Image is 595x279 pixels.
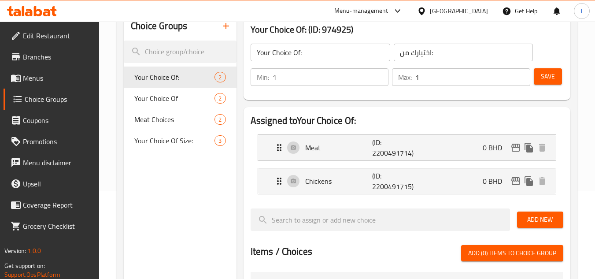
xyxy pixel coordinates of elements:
[372,137,417,158] p: (ID: 2200491714)
[483,142,509,153] p: 0 BHD
[214,93,225,104] div: Choices
[522,141,536,154] button: duplicate
[4,131,100,152] a: Promotions
[581,6,582,16] span: l
[214,135,225,146] div: Choices
[23,200,92,210] span: Coverage Report
[483,176,509,186] p: 0 BHD
[251,245,312,258] h2: Items / Choices
[124,109,236,130] div: Meat Choices2
[124,88,236,109] div: Your Choice Of2
[4,260,45,272] span: Get support on:
[134,114,214,125] span: Meat Choices
[536,175,549,188] button: delete
[398,72,412,82] p: Max:
[23,136,92,147] span: Promotions
[4,216,100,237] a: Grocery Checklist
[509,175,522,188] button: edit
[215,94,225,103] span: 2
[134,72,214,82] span: Your Choice Of:
[4,173,100,194] a: Upsell
[27,245,41,257] span: 1.0.0
[124,130,236,151] div: Your Choice Of Size:3
[134,93,214,104] span: Your Choice Of
[251,131,563,164] li: Expand
[524,214,556,225] span: Add New
[4,152,100,173] a: Menu disclaimer
[305,142,373,153] p: Meat
[372,171,417,192] p: (ID: 2200491715)
[334,6,388,16] div: Menu-management
[23,30,92,41] span: Edit Restaurant
[430,6,488,16] div: [GEOGRAPHIC_DATA]
[23,52,92,62] span: Branches
[214,114,225,125] div: Choices
[131,19,187,33] h2: Choice Groups
[258,168,556,194] div: Expand
[251,208,510,231] input: search
[215,73,225,82] span: 2
[468,248,556,259] span: Add (0) items to choice group
[257,72,269,82] p: Min:
[251,22,563,37] h3: Your Choice Of: (ID: 974925)
[509,141,522,154] button: edit
[25,94,92,104] span: Choice Groups
[215,115,225,124] span: 2
[541,71,555,82] span: Save
[23,157,92,168] span: Menu disclaimer
[215,137,225,145] span: 3
[23,73,92,83] span: Menus
[23,179,92,189] span: Upsell
[4,46,100,67] a: Branches
[134,135,214,146] span: Your Choice Of Size:
[517,212,563,228] button: Add New
[23,221,92,231] span: Grocery Checklist
[124,67,236,88] div: Your Choice Of:2
[4,67,100,89] a: Menus
[4,194,100,216] a: Coverage Report
[4,25,100,46] a: Edit Restaurant
[522,175,536,188] button: duplicate
[461,245,563,261] button: Add (0) items to choice group
[4,89,100,110] a: Choice Groups
[124,41,236,63] input: search
[536,141,549,154] button: delete
[258,135,556,160] div: Expand
[4,110,100,131] a: Coupons
[305,176,373,186] p: Chickens
[214,72,225,82] div: Choices
[4,245,26,257] span: Version:
[251,164,563,198] li: Expand
[23,115,92,126] span: Coupons
[534,68,562,85] button: Save
[251,114,563,127] h2: Assigned to Your Choice Of:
